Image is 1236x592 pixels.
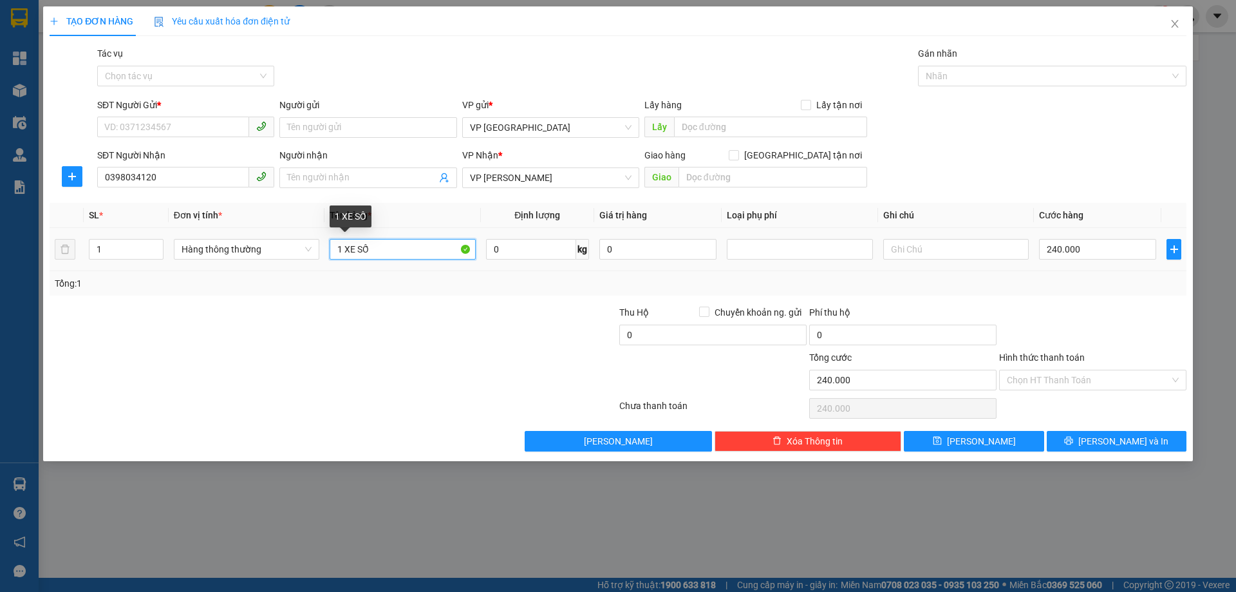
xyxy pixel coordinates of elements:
div: Người gửi [279,98,456,112]
input: Dọc đường [679,167,867,187]
label: Hình thức thanh toán [999,352,1085,363]
li: Hotline: 1900252555 [120,48,538,64]
div: Tổng: 1 [55,276,477,291]
span: plus [62,171,82,182]
div: Phí thu hộ [809,305,997,325]
span: [GEOGRAPHIC_DATA] tận nơi [739,148,867,162]
span: Giao hàng [644,150,686,160]
span: delete [772,436,782,446]
button: printer[PERSON_NAME] và In [1047,431,1186,452]
span: printer [1064,436,1073,446]
img: icon [154,17,164,27]
label: Tác vụ [97,48,123,59]
button: Close [1157,6,1193,43]
div: Chưa thanh toán [618,399,808,421]
div: SĐT Người Gửi [97,98,274,112]
span: save [933,436,942,446]
input: 0 [599,239,716,260]
input: Ghi Chú [883,239,1029,260]
b: GỬI : VP [GEOGRAPHIC_DATA] [16,93,192,137]
span: Tổng cước [809,352,852,363]
span: VP Xuân Giang [470,118,632,137]
span: Cước hàng [1039,210,1083,220]
span: Chuyển khoản ng. gửi [709,305,807,320]
span: plus [1167,244,1180,254]
span: [PERSON_NAME] [947,434,1016,448]
button: plus [1166,239,1181,260]
span: phone [256,121,267,131]
span: close [1170,19,1180,29]
button: [PERSON_NAME] [525,431,712,452]
span: Lấy hàng [644,100,682,110]
span: Yêu cầu xuất hóa đơn điện tử [154,16,290,26]
span: Đơn vị tính [174,210,222,220]
button: deleteXóa Thông tin [715,431,902,452]
th: Ghi chú [878,203,1034,228]
th: Loại phụ phí [722,203,877,228]
span: VP Nhận [462,150,498,160]
div: SĐT Người Nhận [97,148,274,162]
span: user-add [439,173,449,183]
span: plus [50,17,59,26]
button: plus [62,166,82,187]
span: Lấy [644,117,674,137]
span: Thu Hộ [619,307,649,318]
span: VP Hoàng Liệt [470,168,632,187]
button: delete [55,239,75,260]
span: [PERSON_NAME] và In [1078,434,1168,448]
div: Người nhận [279,148,456,162]
label: Gán nhãn [918,48,957,59]
span: Lấy tận nơi [811,98,867,112]
img: logo.jpg [16,16,80,81]
span: Hàng thông thường [182,240,312,259]
span: Định lượng [514,210,560,220]
input: Dọc đường [674,117,867,137]
div: VP gửi [462,98,639,112]
span: phone [256,171,267,182]
span: Giá trị hàng [599,210,647,220]
div: 1 XE SỐ [330,205,371,227]
span: kg [576,239,589,260]
span: [PERSON_NAME] [584,434,653,448]
input: VD: Bàn, Ghế [330,239,475,260]
span: Giao [644,167,679,187]
span: SL [89,210,99,220]
span: Xóa Thông tin [787,434,843,448]
li: Cổ Đạm, xã [GEOGRAPHIC_DATA], [GEOGRAPHIC_DATA] [120,32,538,48]
button: save[PERSON_NAME] [904,431,1044,452]
span: TẠO ĐƠN HÀNG [50,16,133,26]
